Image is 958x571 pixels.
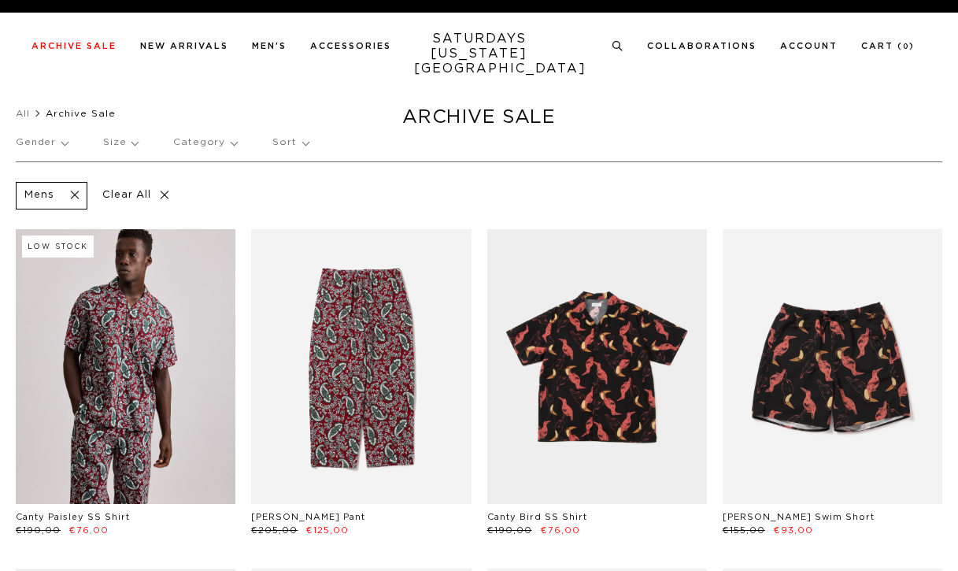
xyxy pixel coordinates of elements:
[541,526,580,535] span: €76,00
[780,42,838,50] a: Account
[272,124,308,161] p: Sort
[69,526,109,535] span: €76,00
[647,42,756,50] a: Collaborations
[251,513,365,521] a: [PERSON_NAME] Pant
[723,513,875,521] a: [PERSON_NAME] Swim Short
[173,124,237,161] p: Category
[16,526,61,535] span: €190,00
[16,109,30,118] a: All
[46,109,116,118] span: Archive Sale
[487,526,532,535] span: €190,00
[487,513,587,521] a: Canty Bird SS Shirt
[31,42,117,50] a: Archive Sale
[861,42,915,50] a: Cart (0)
[903,43,909,50] small: 0
[310,42,391,50] a: Accessories
[723,526,765,535] span: €155,00
[774,526,813,535] span: €93,00
[306,526,349,535] span: €125,00
[24,189,54,202] p: Mens
[16,513,130,521] a: Canty Paisley SS Shirt
[414,32,544,76] a: SATURDAYS[US_STATE][GEOGRAPHIC_DATA]
[22,235,94,258] div: Low Stock
[16,124,68,161] p: Gender
[103,124,138,161] p: Size
[95,182,176,209] p: Clear All
[251,526,298,535] span: €205,00
[252,42,287,50] a: Men's
[140,42,228,50] a: New Arrivals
